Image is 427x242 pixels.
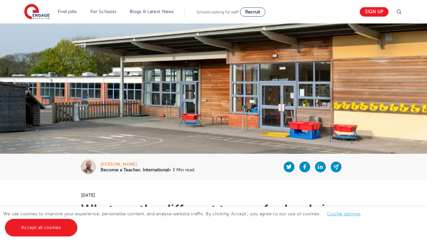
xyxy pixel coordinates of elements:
[101,167,169,172] b: Become a Teacher, International
[58,9,77,14] a: Find jobs
[240,7,265,17] a: Recruit
[24,4,50,20] img: Engage Education
[90,9,116,14] a: For Schools
[101,162,194,167] div: [PERSON_NAME]
[245,9,260,14] span: Recruit
[3,211,367,230] span: We use cookies to improve your experience, personalise content, and analyse website traffic. By c...
[81,193,346,197] p: [DATE]
[101,168,194,172] p: • 3 Min read
[360,7,388,17] a: Sign up
[130,9,174,14] a: Blogs & Latest News
[5,219,77,236] a: Accept all cookies
[197,10,239,14] span: Schools looking for staff
[327,211,361,216] a: Cookie settings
